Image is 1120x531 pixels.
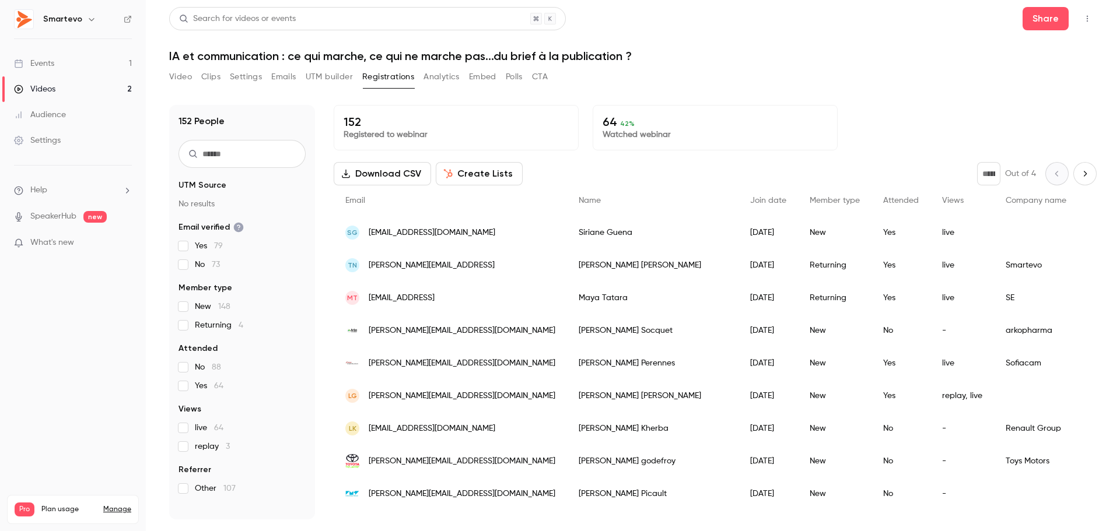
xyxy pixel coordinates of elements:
[469,68,496,86] button: Embed
[532,68,548,86] button: CTA
[994,347,1097,379] div: Sofiacam
[810,196,860,205] span: Member type
[230,68,262,86] button: Settings
[214,382,223,390] span: 64
[345,454,359,468] img: toys-motors.fr
[738,216,798,249] div: [DATE]
[201,68,220,86] button: Clips
[942,196,964,205] span: Views
[345,487,359,501] img: imt.fr
[1023,7,1069,30] button: Share
[178,343,218,354] span: Attended
[871,347,930,379] div: Yes
[738,412,798,445] div: [DATE]
[369,227,495,239] span: [EMAIL_ADDRESS][DOMAIN_NAME]
[212,261,220,269] span: 73
[348,260,357,270] span: TN
[178,221,244,233] span: Email verified
[30,237,74,249] span: What's new
[738,347,798,379] div: [DATE]
[930,314,994,347] div: -
[178,198,306,210] p: No results
[798,477,871,510] div: New
[738,282,798,314] div: [DATE]
[738,477,798,510] div: [DATE]
[567,412,738,445] div: [PERSON_NAME] Kherba
[345,323,359,337] img: arkopharma.com
[798,314,871,347] div: New
[930,282,994,314] div: live
[567,347,738,379] div: [PERSON_NAME] Perennes
[994,282,1097,314] div: SE
[871,216,930,249] div: Yes
[750,196,786,205] span: Join date
[344,115,569,129] p: 152
[178,180,306,494] section: facet-groups
[994,445,1097,477] div: Toys Motors
[798,412,871,445] div: New
[798,216,871,249] div: New
[195,361,221,373] span: No
[567,445,738,477] div: [PERSON_NAME] godefroy
[369,357,555,370] span: [PERSON_NAME][EMAIL_ADDRESS][DOMAIN_NAME]
[1005,168,1036,180] p: Out of 4
[506,68,523,86] button: Polls
[567,216,738,249] div: Siriane Guena
[195,441,230,452] span: replay
[871,445,930,477] div: No
[178,180,226,191] span: UTM Source
[798,249,871,282] div: Returning
[994,314,1097,347] div: arkopharma
[603,115,828,129] p: 64
[347,293,358,303] span: MT
[369,259,495,272] span: [PERSON_NAME][EMAIL_ADDRESS]
[103,505,131,514] a: Manage
[212,363,221,371] span: 88
[347,227,358,238] span: SG
[178,282,232,294] span: Member type
[334,162,431,185] button: Download CSV
[738,249,798,282] div: [DATE]
[195,319,243,331] span: Returning
[43,13,82,25] h6: Smartevo
[214,424,223,432] span: 64
[871,412,930,445] div: No
[271,68,296,86] button: Emails
[218,303,230,311] span: 148
[369,390,555,402] span: [PERSON_NAME][EMAIL_ADDRESS][DOMAIN_NAME]
[195,301,230,312] span: New
[223,484,236,493] span: 107
[369,488,555,500] span: [PERSON_NAME][EMAIL_ADDRESS][DOMAIN_NAME]
[362,68,414,86] button: Registrations
[930,412,994,445] div: -
[349,423,356,434] span: LK
[1073,162,1097,185] button: Next page
[195,483,236,494] span: Other
[1006,196,1066,205] span: Company name
[930,347,994,379] div: live
[620,119,635,128] span: 42 %
[178,464,211,476] span: Referrer
[195,259,220,270] span: No
[169,49,1097,63] h1: IA et communication : ce qui marche, ce qui ne marche pas...du brief à la publication ?
[930,445,994,477] div: -
[169,68,192,86] button: Video
[306,68,353,86] button: UTM builder
[798,347,871,379] div: New
[344,129,569,140] p: Registered to webinar
[798,282,871,314] div: Returning
[195,240,223,252] span: Yes
[178,114,225,128] h1: 152 People
[567,314,738,347] div: [PERSON_NAME] Socquet
[798,445,871,477] div: New
[567,379,738,412] div: [PERSON_NAME] [PERSON_NAME]
[14,83,55,95] div: Videos
[14,58,54,69] div: Events
[178,403,201,415] span: Views
[579,196,601,205] span: Name
[14,184,132,196] li: help-dropdown-opener
[883,196,919,205] span: Attended
[603,129,828,140] p: Watched webinar
[871,314,930,347] div: No
[567,282,738,314] div: Maya Tatara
